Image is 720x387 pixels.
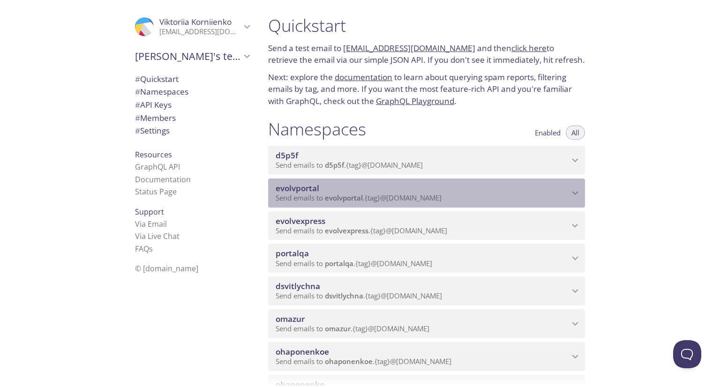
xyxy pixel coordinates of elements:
span: d5p5f [325,160,344,170]
span: # [135,125,140,136]
a: [EMAIL_ADDRESS][DOMAIN_NAME] [343,43,475,53]
span: Support [135,207,164,217]
div: dsvitlychna namespace [268,276,585,305]
a: Via Live Chat [135,231,180,241]
span: # [135,112,140,123]
div: ohaponenkoe namespace [268,342,585,371]
div: Quickstart [127,73,257,86]
span: evolvexpress [325,226,368,235]
a: documentation [335,72,392,82]
span: API Keys [135,99,172,110]
span: omazur [325,324,351,333]
p: Next: explore the to learn about querying spam reports, filtering emails by tag, and more. If you... [268,71,585,107]
a: GraphQL Playground [376,96,454,106]
span: Send emails to . {tag} @[DOMAIN_NAME] [276,357,451,366]
span: s [149,244,153,254]
span: dsvitlychna [276,281,320,291]
span: portalqa [325,259,353,268]
a: click here [511,43,547,53]
span: ohaponenkoe [325,357,373,366]
span: # [135,86,140,97]
h1: Quickstart [268,15,585,36]
p: Send a test email to and then to retrieve the email via our simple JSON API. If you don't see it ... [268,42,585,66]
span: Namespaces [135,86,188,97]
a: Status Page [135,186,177,197]
span: # [135,74,140,84]
span: Send emails to . {tag} @[DOMAIN_NAME] [276,193,442,202]
div: evolvportal namespace [268,179,585,208]
span: Send emails to . {tag} @[DOMAIN_NAME] [276,160,423,170]
div: Evolv's team [127,44,257,68]
div: evolvexpress namespace [268,211,585,240]
span: evolvexpress [276,216,325,226]
h1: Namespaces [268,119,366,140]
div: omazur namespace [268,309,585,338]
iframe: Help Scout Beacon - Open [673,340,701,368]
button: All [566,126,585,140]
div: portalqa namespace [268,244,585,273]
span: Send emails to . {tag} @[DOMAIN_NAME] [276,259,432,268]
a: Documentation [135,174,191,185]
div: Namespaces [127,85,257,98]
span: omazur [276,313,305,324]
button: Enabled [529,126,566,140]
div: Members [127,112,257,125]
a: GraphQL API [135,162,180,172]
span: # [135,99,140,110]
span: portalqa [276,248,309,259]
div: d5p5f namespace [268,146,585,175]
div: API Keys [127,98,257,112]
div: Team Settings [127,124,257,137]
div: Viktoriia Korniienko [127,11,257,42]
span: Quickstart [135,74,179,84]
span: [PERSON_NAME]'s team [135,50,241,63]
p: [EMAIL_ADDRESS][DOMAIN_NAME] [159,27,241,37]
span: d5p5f [276,150,298,161]
span: dsvitlychna [325,291,363,300]
span: Settings [135,125,170,136]
span: Viktoriia Korniienko [159,16,232,27]
a: Via Email [135,219,167,229]
span: © [DOMAIN_NAME] [135,263,198,274]
span: evolvportal [325,193,363,202]
span: Send emails to . {tag} @[DOMAIN_NAME] [276,226,447,235]
span: Send emails to . {tag} @[DOMAIN_NAME] [276,324,429,333]
span: ohaponenkoe [276,346,329,357]
span: evolvportal [276,183,319,193]
span: Members [135,112,176,123]
a: FAQ [135,244,153,254]
span: Resources [135,149,172,160]
span: Send emails to . {tag} @[DOMAIN_NAME] [276,291,442,300]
